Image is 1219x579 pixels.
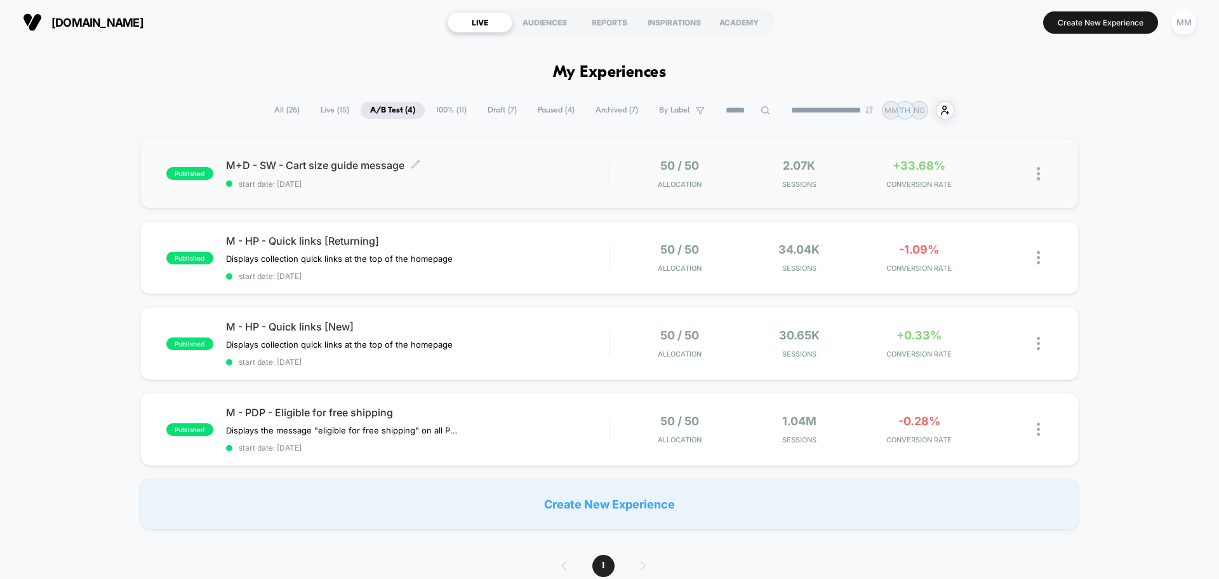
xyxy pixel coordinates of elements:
span: Allocation [658,264,702,273]
span: 30.65k [779,329,820,342]
span: CONVERSION RATE [862,350,976,358]
span: -0.28% [898,414,940,428]
span: start date: [DATE] [226,357,609,367]
span: start date: [DATE] [226,179,609,189]
span: 34.04k [778,243,820,256]
span: Draft ( 7 ) [478,102,526,119]
span: CONVERSION RATE [862,180,976,189]
span: M - HP - Quick links [Returning] [226,235,609,247]
span: published [166,423,213,436]
span: 50 / 50 [660,159,699,172]
div: REPORTS [577,12,642,32]
p: MM [884,106,898,115]
span: Paused ( 4 ) [528,102,584,119]
span: Live ( 15 ) [311,102,359,119]
span: +0.33% [896,329,942,342]
button: Create New Experience [1043,11,1158,34]
span: 50 / 50 [660,329,699,342]
span: Displays the message "eligible for free shipping" on all PDPs $200+ (US only) [226,425,462,435]
span: start date: [DATE] [226,443,609,453]
button: [DOMAIN_NAME] [19,12,147,32]
span: CONVERSION RATE [862,435,976,444]
span: By Label [659,106,689,115]
span: Allocation [658,350,702,358]
h1: My Experiences [553,64,667,82]
span: M - HP - Quick links [New] [226,320,609,333]
span: Displays collection quick links at the top of the homepage [226,254,453,264]
div: MM [1171,10,1196,35]
img: close [1037,251,1040,264]
span: A/B Test ( 4 ) [361,102,425,119]
span: Displays collection quick links at the top of the homepage [226,339,453,350]
span: published [166,337,213,350]
span: M+D - SW - Cart size guide message [226,159,609,172]
span: M - PDP - Eligible for free shipping [226,406,609,419]
img: end [865,106,873,114]
span: 50 / 50 [660,414,699,428]
span: Sessions [743,180,856,189]
img: Visually logo [23,13,42,32]
div: LIVE [448,12,512,32]
span: Sessions [743,435,856,444]
span: Allocation [658,435,702,444]
img: close [1037,167,1040,181]
span: CONVERSION RATE [862,264,976,273]
span: published [166,252,213,264]
span: Sessions [743,350,856,358]
span: 1.04M [782,414,816,428]
span: Archived ( 7 ) [586,102,648,119]
span: Allocation [658,180,702,189]
img: close [1037,337,1040,350]
div: ACADEMY [707,12,771,32]
button: MM [1168,10,1200,36]
div: Create New Experience [140,479,1079,529]
span: 2.07k [783,159,815,172]
img: close [1037,423,1040,436]
span: 50 / 50 [660,243,699,256]
span: Sessions [743,264,856,273]
p: NG [914,106,925,115]
span: 1 [592,555,615,577]
div: INSPIRATIONS [642,12,707,32]
span: All ( 26 ) [265,102,309,119]
div: AUDIENCES [512,12,577,32]
span: +33.68% [893,159,945,172]
span: [DOMAIN_NAME] [51,16,143,29]
p: TH [900,106,910,115]
span: 100% ( 11 ) [427,102,476,119]
span: start date: [DATE] [226,271,609,281]
span: published [166,167,213,180]
span: -1.09% [899,243,939,256]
